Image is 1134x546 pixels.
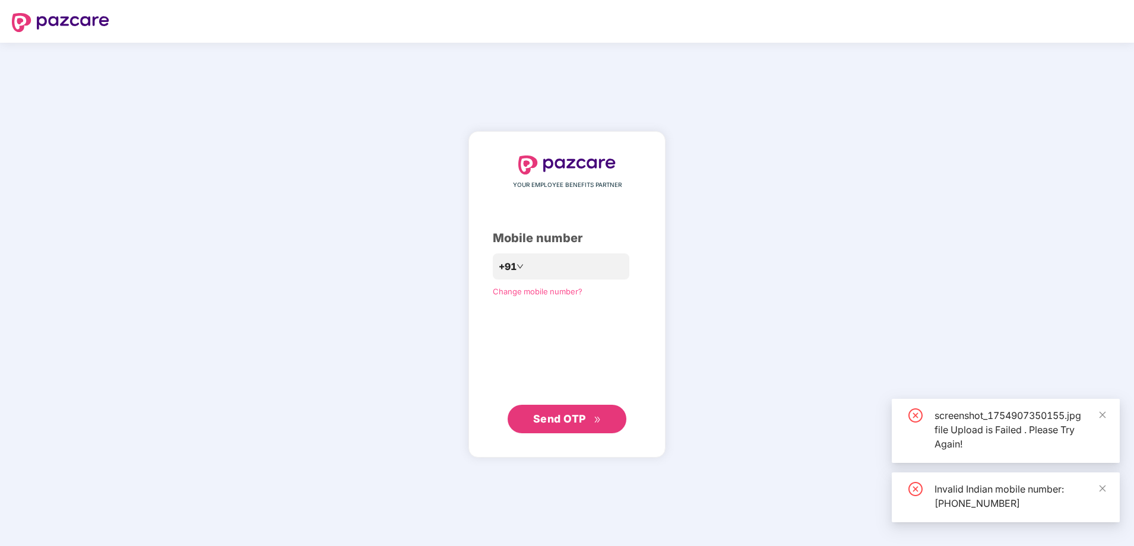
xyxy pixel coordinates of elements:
div: Invalid Indian mobile number: [PHONE_NUMBER] [935,482,1106,510]
span: close [1098,484,1107,493]
span: YOUR EMPLOYEE BENEFITS PARTNER [513,180,622,190]
div: screenshot_1754907350155.jpg file Upload is Failed . Please Try Again! [935,408,1106,451]
span: close-circle [908,482,923,496]
span: +91 [499,259,517,274]
span: down [517,263,524,270]
img: logo [518,155,616,174]
span: double-right [594,416,601,424]
div: Mobile number [493,229,641,247]
span: close-circle [908,408,923,423]
button: Send OTPdouble-right [508,405,626,433]
span: Send OTP [533,412,586,425]
a: Change mobile number? [493,287,582,296]
img: logo [12,13,109,32]
span: close [1098,411,1107,419]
